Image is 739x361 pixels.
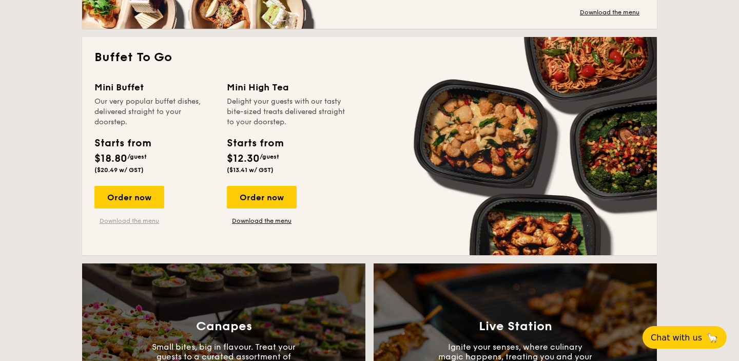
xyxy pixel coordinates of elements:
[706,332,718,344] span: 🦙
[94,186,164,208] div: Order now
[227,166,274,174] span: ($13.41 w/ GST)
[94,97,215,127] div: Our very popular buffet dishes, delivered straight to your doorstep.
[227,186,297,208] div: Order now
[94,217,164,225] a: Download the menu
[94,49,645,66] h2: Buffet To Go
[227,136,283,151] div: Starts from
[94,166,144,174] span: ($20.49 w/ GST)
[94,80,215,94] div: Mini Buffet
[196,319,252,334] h3: Canapes
[575,8,645,16] a: Download the menu
[227,217,297,225] a: Download the menu
[94,153,127,165] span: $18.80
[643,326,727,349] button: Chat with us🦙
[227,153,260,165] span: $12.30
[94,136,150,151] div: Starts from
[479,319,552,334] h3: Live Station
[227,80,347,94] div: Mini High Tea
[260,153,279,160] span: /guest
[227,97,347,127] div: Delight your guests with our tasty bite-sized treats delivered straight to your doorstep.
[127,153,147,160] span: /guest
[651,333,702,343] span: Chat with us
